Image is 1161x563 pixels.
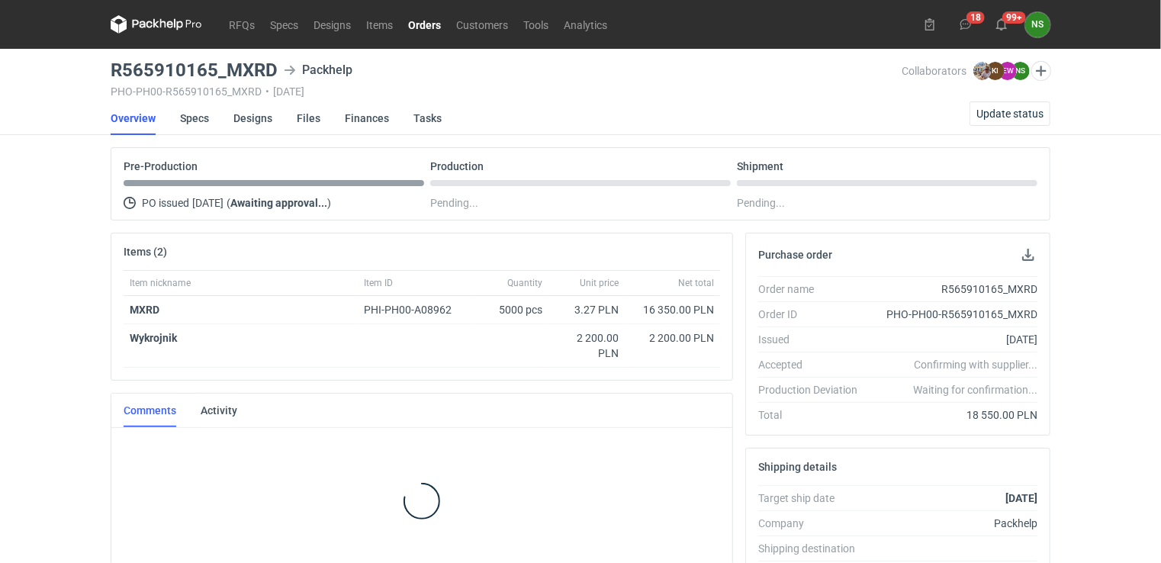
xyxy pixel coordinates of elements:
div: Order name [758,281,870,297]
div: R565910165_MXRD [870,281,1037,297]
a: Overview [111,101,156,135]
a: Files [297,101,320,135]
strong: Wykrojnik [130,332,177,344]
em: Waiting for confirmation... [913,382,1037,397]
div: PO issued [124,194,424,212]
button: Edit collaborators [1031,61,1051,81]
a: MXRD [130,304,159,316]
div: Packhelp [284,61,352,79]
figcaption: EW [999,62,1017,80]
div: Production Deviation [758,382,870,397]
button: 18 [954,12,978,37]
div: Packhelp [870,516,1037,531]
figcaption: NS [1011,62,1030,80]
a: Orders [400,15,449,34]
h2: Items (2) [124,246,167,258]
a: Customers [449,15,516,34]
a: Comments [124,394,176,427]
a: Specs [262,15,306,34]
figcaption: KI [986,62,1005,80]
a: Activity [201,394,237,427]
div: Order ID [758,307,870,322]
a: Finances [345,101,389,135]
span: Collaborators [902,65,967,77]
a: Designs [233,101,272,135]
span: Item nickname [130,277,191,289]
button: Download PO [1019,246,1037,264]
div: 5000 pcs [472,296,548,324]
img: Michał Palasek [973,62,992,80]
span: ( [227,197,230,209]
div: Pending... [737,194,1037,212]
a: Items [359,15,400,34]
div: 3.27 PLN [555,302,619,317]
h2: Purchase order [758,249,832,261]
span: Update status [976,108,1044,119]
strong: [DATE] [1005,492,1037,504]
em: Confirming with supplier... [914,359,1037,371]
div: 16 350.00 PLN [631,302,714,317]
span: ) [327,197,331,209]
div: [DATE] [870,332,1037,347]
button: NS [1025,12,1050,37]
span: Item ID [364,277,393,289]
a: Tasks [413,101,442,135]
a: Designs [306,15,359,34]
a: Tools [516,15,556,34]
p: Pre-Production [124,160,198,172]
button: 99+ [989,12,1014,37]
p: Production [430,160,484,172]
span: [DATE] [192,194,224,212]
div: Natalia Stępak [1025,12,1050,37]
div: 18 550.00 PLN [870,407,1037,423]
div: 2 200.00 PLN [631,330,714,346]
svg: Packhelp Pro [111,15,202,34]
button: Update status [970,101,1050,126]
div: 2 200.00 PLN [555,330,619,361]
span: • [265,85,269,98]
div: PHI-PH00-A08962 [364,302,466,317]
div: Target ship date [758,491,870,506]
span: Pending... [430,194,478,212]
h2: Shipping details [758,461,837,473]
p: Shipment [737,160,783,172]
div: Shipping destination [758,541,870,556]
div: Issued [758,332,870,347]
a: Specs [180,101,209,135]
span: Unit price [580,277,619,289]
h3: R565910165_MXRD [111,61,278,79]
div: PHO-PH00-R565910165_MXRD [870,307,1037,322]
span: Quantity [507,277,542,289]
strong: Awaiting approval... [230,197,327,209]
a: RFQs [221,15,262,34]
div: Company [758,516,870,531]
a: Analytics [556,15,615,34]
span: Net total [678,277,714,289]
div: Accepted [758,357,870,372]
div: PHO-PH00-R565910165_MXRD [DATE] [111,85,902,98]
div: Total [758,407,870,423]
